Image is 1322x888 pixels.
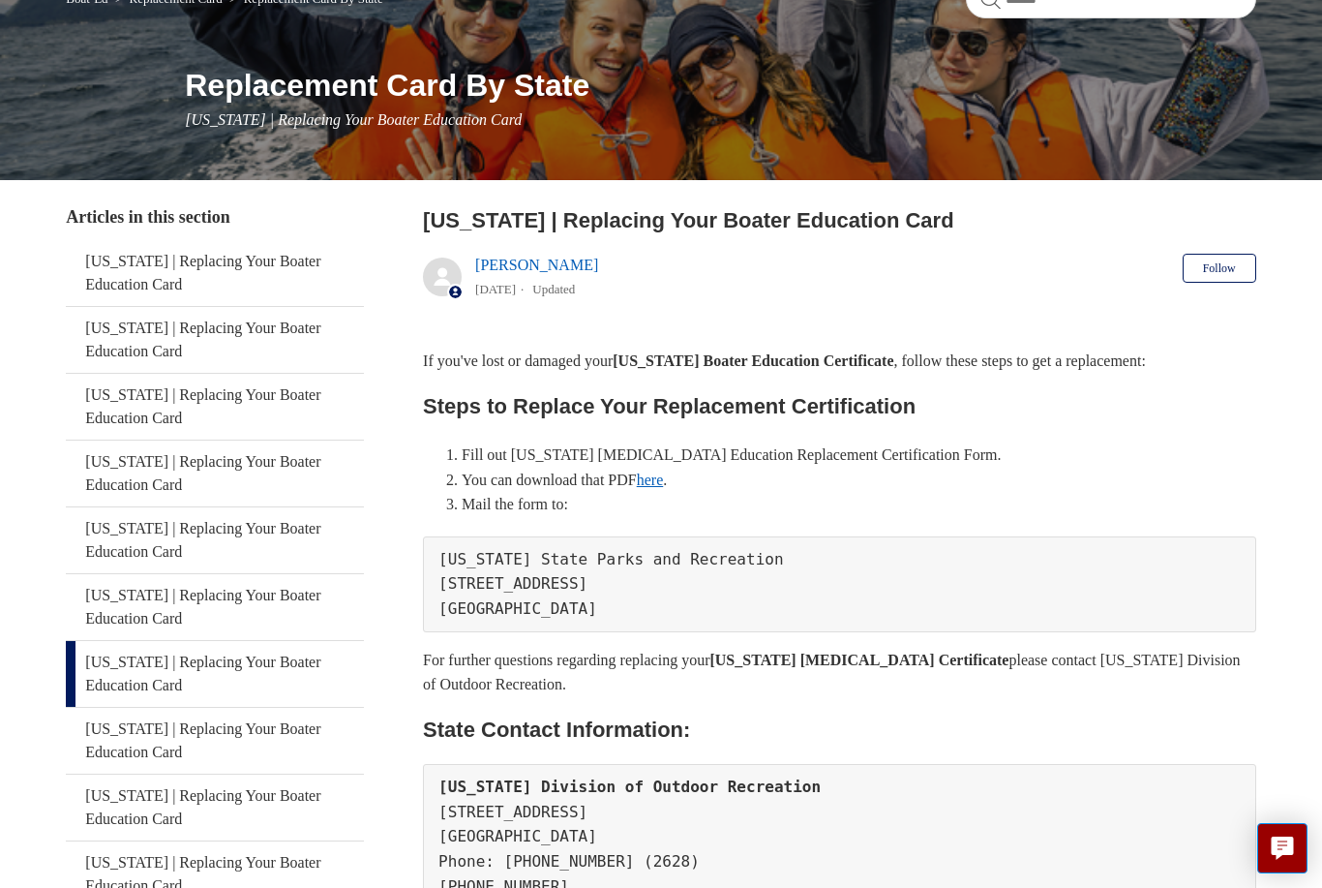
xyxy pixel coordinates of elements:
[66,240,363,306] a: [US_STATE] | Replacing Your Boater Education Card
[462,492,1256,517] li: Mail the form to:
[66,441,363,506] a: [US_STATE] | Replacing Your Boater Education Card
[66,507,363,573] a: [US_STATE] | Replacing Your Boater Education Card
[423,713,1256,747] h2: State Contact Information:
[475,282,516,296] time: 05/22/2024, 12:55
[1257,823,1307,873] button: Live chat
[709,652,1008,668] strong: [US_STATE] [MEDICAL_DATA] Certificate
[66,574,363,640] a: [US_STATE] | Replacing Your Boater Education Card
[66,641,363,707] a: [US_STATE] | Replacing Your Boater Education Card
[637,472,664,488] a: here
[613,352,893,369] strong: [US_STATE] Boater Education Certificate
[462,443,1256,468] li: Fill out [US_STATE] [MEDICAL_DATA] Education Replacement Certification Form.
[532,282,575,296] li: Updated
[185,111,522,128] span: [US_STATE] | Replacing Your Boater Education Card
[1183,254,1256,283] button: Follow Article
[66,775,363,841] a: [US_STATE] | Replacing Your Boater Education Card
[438,778,821,796] strong: [US_STATE] Division of Outdoor Recreation
[66,708,363,774] a: [US_STATE] | Replacing Your Boater Education Card
[423,536,1256,632] pre: [US_STATE] State Parks and Recreation [STREET_ADDRESS] [GEOGRAPHIC_DATA]
[423,349,1256,374] p: If you've lost or damaged your , follow these steps to get a replacement:
[185,62,1255,108] h1: Replacement Card By State
[66,307,363,373] a: [US_STATE] | Replacing Your Boater Education Card
[423,204,1256,236] h2: Utah | Replacing Your Boater Education Card
[66,374,363,440] a: [US_STATE] | Replacing Your Boater Education Card
[423,648,1256,697] p: For further questions regarding replacing your please contact [US_STATE] Division of Outdoor Recr...
[475,257,598,273] a: [PERSON_NAME]
[423,389,1256,423] h2: Steps to Replace Your Replacement Certification
[462,468,1256,493] li: You can download that PDF .
[66,207,229,227] span: Articles in this section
